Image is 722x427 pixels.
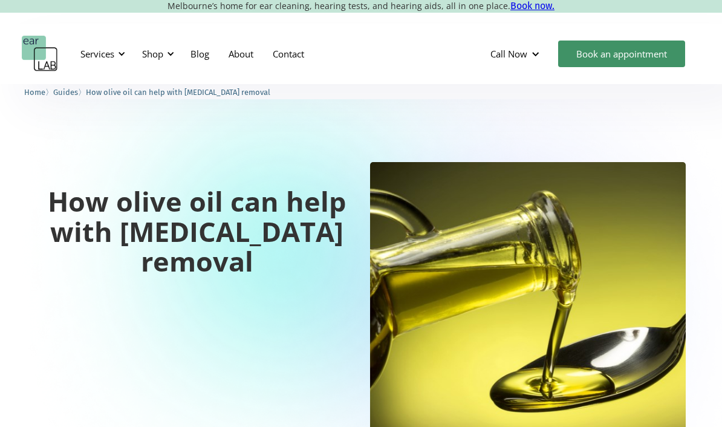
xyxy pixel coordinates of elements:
li: 〉 [24,86,53,99]
li: 〉 [53,86,86,99]
a: Home [24,86,45,97]
a: Blog [181,36,219,71]
a: Guides [53,86,78,97]
a: How olive oil can help with [MEDICAL_DATA] removal [86,86,270,97]
div: Shop [135,36,178,72]
div: Services [73,36,129,72]
div: Call Now [490,48,527,60]
div: Shop [142,48,163,60]
h1: How olive oil can help with [MEDICAL_DATA] removal [36,186,358,276]
div: Call Now [481,36,552,72]
a: Book an appointment [558,41,685,67]
a: About [219,36,263,71]
a: home [22,36,58,72]
span: How olive oil can help with [MEDICAL_DATA] removal [86,88,270,97]
span: Home [24,88,45,97]
span: Guides [53,88,78,97]
div: Services [80,48,114,60]
a: Contact [263,36,314,71]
